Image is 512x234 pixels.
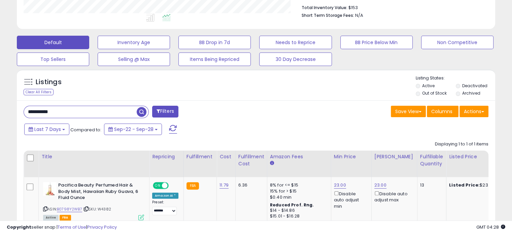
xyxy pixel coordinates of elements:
[219,182,229,189] a: 11.79
[57,206,82,212] a: B0798Y2WB7
[270,208,326,213] div: $14 - $14.86
[449,182,505,188] div: $23.00
[374,153,414,160] div: [PERSON_NAME]
[259,36,332,49] button: Needs to Reprice
[416,75,495,81] p: Listing States:
[7,224,117,231] div: seller snap | |
[7,224,31,230] strong: Copyright
[43,182,57,196] img: 31hBUIq8q+L._SL40_.jpg
[420,182,441,188] div: 13
[270,213,326,219] div: $15.01 - $16.28
[302,5,347,10] b: Total Inventory Value:
[462,90,480,96] label: Archived
[459,106,488,117] button: Actions
[422,83,435,89] label: Active
[302,3,483,11] li: $153
[178,36,251,49] button: BB Drop in 7d
[476,224,505,230] span: 2025-10-6 04:28 GMT
[462,83,487,89] label: Deactivated
[334,182,346,189] a: 23.00
[114,126,153,133] span: Sep-22 - Sep-28
[427,106,458,117] button: Columns
[152,200,178,215] div: Preset:
[70,127,101,133] span: Compared to:
[60,215,71,221] span: FBA
[168,183,178,189] span: OFF
[355,12,363,19] span: N/A
[422,90,447,96] label: Out of Stock
[17,53,89,66] button: Top Sellers
[24,124,69,135] button: Last 7 Days
[87,224,117,230] a: Privacy Policy
[24,89,54,95] div: Clear All Filters
[43,182,144,220] div: ASIN:
[36,77,62,87] h5: Listings
[43,215,59,221] span: All listings currently available for purchase on Amazon
[270,182,326,188] div: 8% for <= $15
[153,183,162,189] span: ON
[17,36,89,49] button: Default
[259,53,332,66] button: 30 Day Decrease
[186,182,199,190] small: FBA
[104,124,162,135] button: Sep-22 - Sep-28
[391,106,426,117] button: Save View
[421,36,493,49] button: Non Competitive
[374,182,386,189] a: 23.00
[238,182,262,188] div: 6.36
[431,108,452,115] span: Columns
[270,188,326,194] div: 15% for > $15
[449,182,480,188] b: Listed Price:
[435,141,488,147] div: Displaying 1 to 1 of 1 items
[340,36,413,49] button: BB Price Below Min
[449,153,507,160] div: Listed Price
[178,53,251,66] button: Items Being Repriced
[58,224,86,230] a: Terms of Use
[374,190,412,203] div: Disable auto adjust max
[34,126,61,133] span: Last 7 Days
[83,206,111,212] span: | SKU: W4382
[270,202,314,208] b: Reduced Prof. Rng.
[270,194,326,200] div: $0.40 min
[334,153,369,160] div: Min Price
[58,182,140,203] b: Pacifica Beauty Perfumed Hair & Body Mist, Hawaiian Ruby Guava, 6 Fluid Ounce
[238,153,264,167] div: Fulfillment Cost
[152,153,181,160] div: Repricing
[98,36,170,49] button: Inventory Age
[98,53,170,66] button: Selling @ Max
[152,106,178,118] button: Filters
[334,190,366,209] div: Disable auto adjust min
[186,153,214,160] div: Fulfillment
[270,160,274,166] small: Amazon Fees.
[270,153,328,160] div: Amazon Fees
[302,12,354,18] b: Short Term Storage Fees:
[41,153,146,160] div: Title
[219,153,233,160] div: Cost
[152,193,178,199] div: Amazon AI *
[420,153,443,167] div: Fulfillable Quantity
